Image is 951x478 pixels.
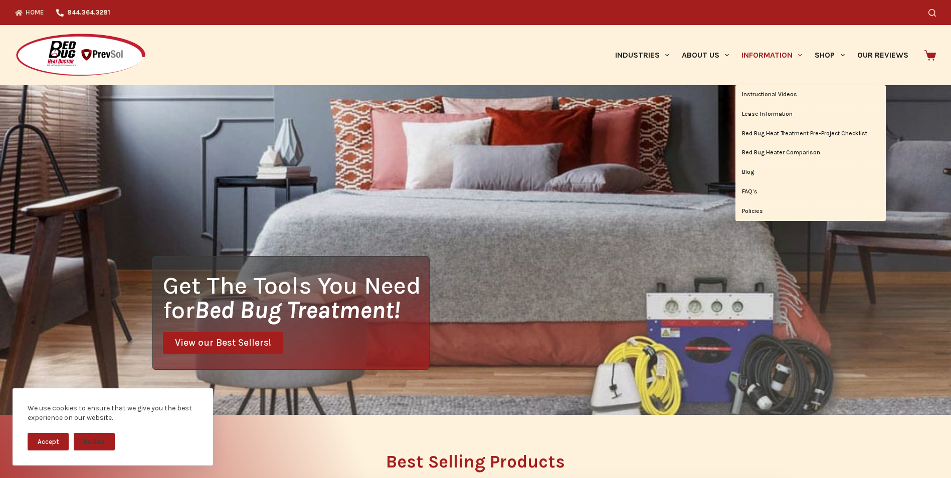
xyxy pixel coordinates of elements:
[851,25,914,85] a: Our Reviews
[15,33,146,78] img: Prevsol/Bed Bug Heat Doctor
[809,25,851,85] a: Shop
[163,332,283,354] a: View our Best Sellers!
[152,453,799,470] h2: Best Selling Products
[735,105,886,124] a: Lease Information
[28,433,69,450] button: Accept
[735,143,886,162] a: Bed Bug Heater Comparison
[609,25,914,85] nav: Primary
[195,296,400,324] i: Bed Bug Treatment!
[175,338,271,348] span: View our Best Sellers!
[735,202,886,221] a: Policies
[928,9,936,17] button: Search
[735,124,886,143] a: Bed Bug Heat Treatment Pre-Project Checklist
[735,25,809,85] a: Information
[163,273,429,322] h1: Get The Tools You Need for
[735,182,886,201] a: FAQ’s
[74,433,115,450] button: Decline
[28,403,198,423] div: We use cookies to ensure that we give you the best experience on our website.
[675,25,735,85] a: About Us
[609,25,675,85] a: Industries
[735,85,886,104] a: Instructional Videos
[735,163,886,182] a: Blog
